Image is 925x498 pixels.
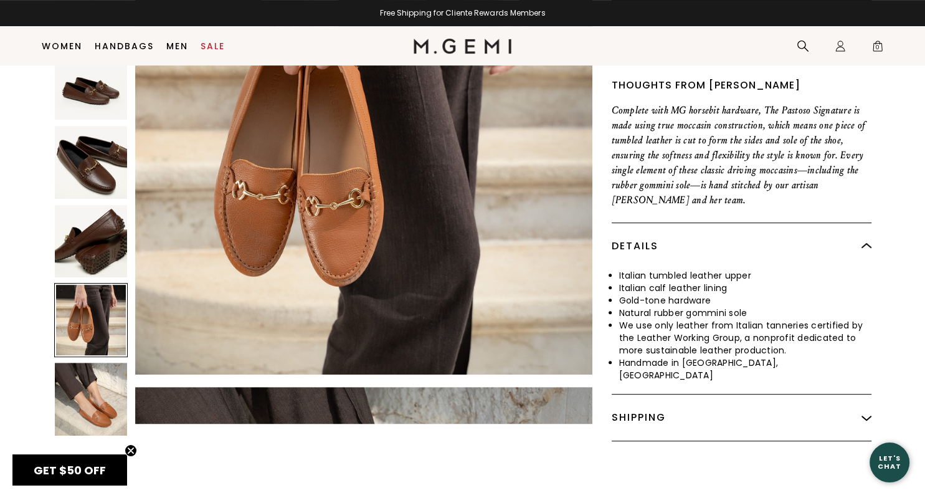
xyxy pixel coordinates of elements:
img: The Pastoso Signature [55,47,128,120]
p: Complete with MG horsebit hardware, The Pastoso Signature is made using true moccasin constructio... [612,103,871,208]
button: Close teaser [125,444,137,457]
img: The Pastoso Signature [55,205,128,278]
div: GET $50 OFFClose teaser [12,454,127,486]
li: Handmade in [GEOGRAPHIC_DATA], [GEOGRAPHIC_DATA] [619,357,871,381]
li: Italian tumbled leather upper [619,269,871,282]
img: The Pastoso Signature [55,126,128,199]
li: Italian calf leather lining [619,282,871,294]
span: 0 [871,42,884,55]
a: Men [166,41,188,51]
img: The Pastoso Signature [55,363,128,436]
span: GET $50 OFF [34,462,106,478]
li: Natural rubber gommini sole [619,307,871,319]
div: Details [612,223,871,269]
a: Handbags [95,41,154,51]
a: Women [42,41,82,51]
div: Let's Chat [870,454,909,470]
div: Thoughts from [PERSON_NAME] [612,78,871,93]
li: Gold-tone hardware [619,294,871,307]
li: We use only leather from Italian tanneries certified by the Leather Working Group, a nonprofit de... [619,319,871,357]
img: M.Gemi [414,39,511,54]
div: Shipping [612,395,871,441]
a: Sale [201,41,225,51]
